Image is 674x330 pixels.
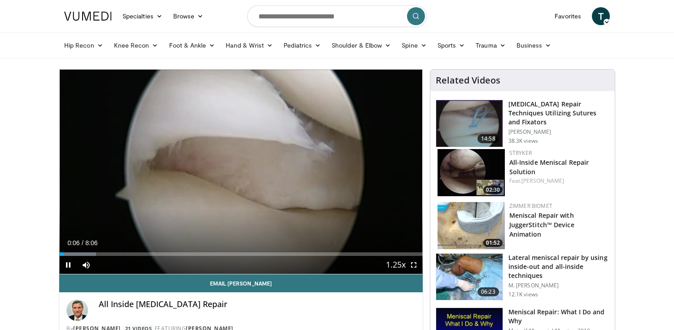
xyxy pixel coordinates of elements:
p: M. [PERSON_NAME] [508,282,609,289]
a: All-Inside Meniscal Repair Solution [509,158,589,176]
img: 50c219b3-c08f-4b6c-9bf8-c5ca6333d247.150x105_q85_crop-smart_upscale.jpg [438,202,505,249]
button: Fullscreen [405,256,423,274]
span: 14:58 [477,134,499,143]
a: Favorites [549,7,586,25]
a: Shoulder & Elbow [326,36,396,54]
div: Progress Bar [59,252,423,256]
a: Business [511,36,557,54]
h4: All Inside [MEDICAL_DATA] Repair [99,299,416,309]
h4: Related Videos [436,75,500,86]
button: Mute [77,256,95,274]
a: Specialties [117,7,168,25]
h3: [MEDICAL_DATA] Repair Techniques Utilizing Sutures and Fixators [508,100,609,127]
div: Feat. [509,177,608,185]
a: T [592,7,610,25]
span: 01:52 [483,239,503,247]
a: Foot & Ankle [164,36,221,54]
a: Pediatrics [278,36,326,54]
a: Hand & Wrist [220,36,278,54]
a: 01:52 [438,202,505,249]
a: Stryker [509,149,532,157]
span: 8:06 [85,239,97,246]
span: 0:06 [67,239,79,246]
h3: Meniscal Repair: What I Do and Why [508,308,609,326]
span: 06:23 [477,287,499,296]
a: Hip Recon [59,36,109,54]
span: / [82,239,83,246]
a: Knee Recon [109,36,164,54]
input: Search topics, interventions [247,5,427,27]
a: 14:58 [MEDICAL_DATA] Repair Techniques Utilizing Sutures and Fixators [PERSON_NAME] 38.3K views [436,100,609,147]
a: Trauma [470,36,511,54]
a: Zimmer Biomet [509,202,552,210]
a: Sports [432,36,471,54]
button: Playback Rate [387,256,405,274]
img: VuMedi Logo [64,12,112,21]
a: Spine [396,36,432,54]
h3: Lateral meniscal repair by using inside-out and all-inside techniques [508,253,609,280]
img: Avatar [66,299,88,321]
span: 02:30 [483,186,503,194]
video-js: Video Player [59,70,423,274]
img: 19f7e44a-694f-4d01-89ed-d97741ccc484.150x105_q85_crop-smart_upscale.jpg [436,254,503,300]
p: [PERSON_NAME] [508,128,609,136]
img: kurz_3.png.150x105_q85_crop-smart_upscale.jpg [436,100,503,147]
p: 38.3K views [508,137,538,145]
img: 7dbf7e9d-5d78-4ac6-a426-3ccf50cd13b9.150x105_q85_crop-smart_upscale.jpg [438,149,505,196]
a: Browse [168,7,209,25]
a: Email [PERSON_NAME] [59,274,423,292]
a: 02:30 [438,149,505,196]
a: 06:23 Lateral meniscal repair by using inside-out and all-inside techniques M. [PERSON_NAME] 12.1... [436,253,609,301]
a: [PERSON_NAME] [521,177,564,185]
p: 12.1K views [508,291,538,298]
a: Meniscal Repair with JuggerStitch™ Device Animation [509,211,574,238]
button: Pause [59,256,77,274]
